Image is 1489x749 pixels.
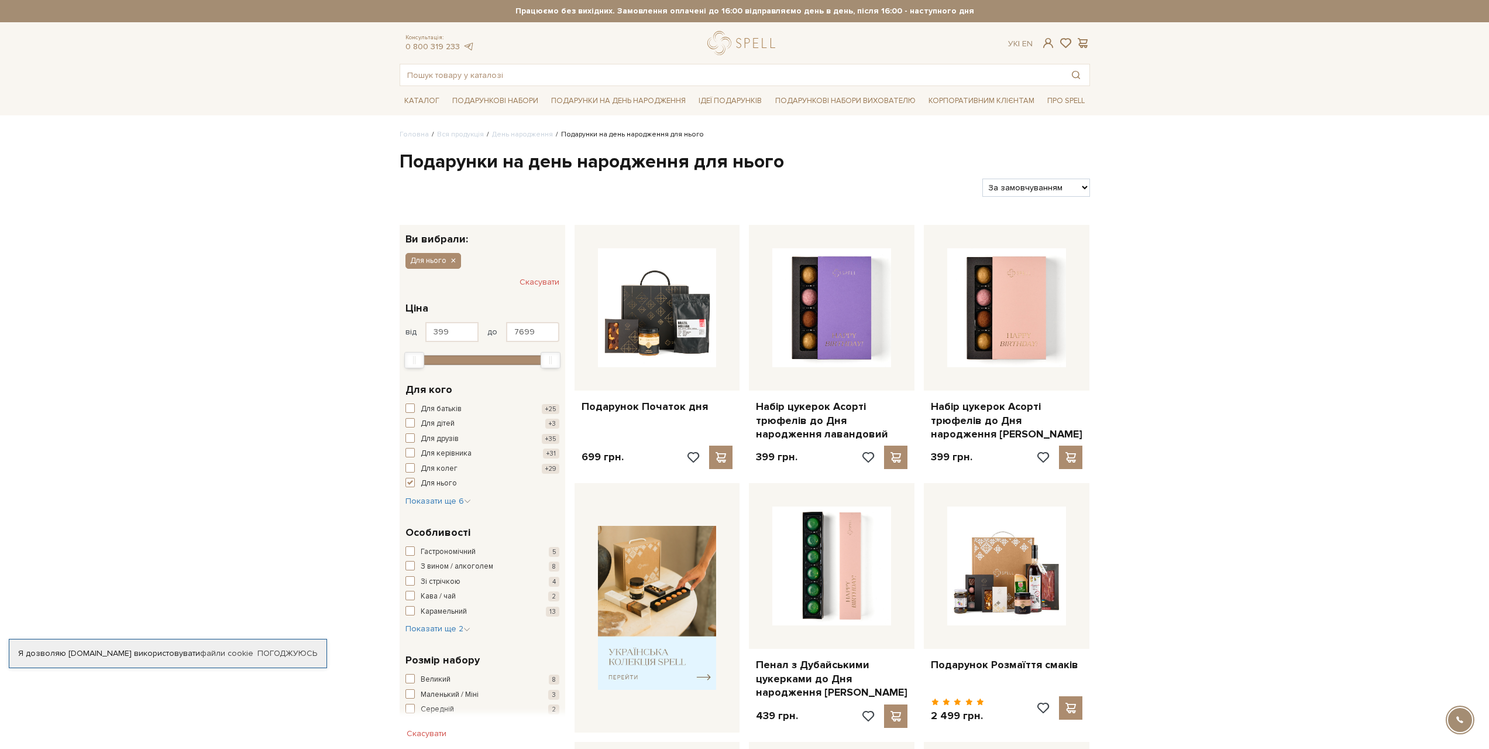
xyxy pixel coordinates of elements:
a: День народження [492,130,553,139]
span: +31 [543,449,559,459]
div: Ук [1008,39,1033,49]
input: Пошук товару у каталозі [400,64,1062,85]
span: 13 [546,607,559,617]
button: Для колег +29 [405,463,559,475]
a: Подарунок Початок дня [582,400,733,413]
span: Для друзів [421,433,459,445]
input: Ціна [506,322,559,342]
a: файли cookie [200,648,253,658]
p: 699 грн. [582,450,624,464]
p: 399 грн. [756,450,797,464]
a: Пенал з Дубайськими цукерками до Дня народження [PERSON_NAME] [756,658,907,699]
a: Головна [400,130,429,139]
span: Середній [421,704,454,716]
button: Скасувати [400,724,453,743]
span: +29 [542,464,559,474]
span: Показати ще 2 [405,624,470,634]
span: +3 [545,419,559,429]
span: Ціна [405,300,428,316]
span: Карамельний [421,606,467,618]
button: З вином / алкоголем 8 [405,561,559,573]
span: 3 [548,690,559,700]
span: Маленький / Міні [421,689,479,701]
button: Середній 2 [405,704,559,716]
span: 4 [549,577,559,587]
a: 0 800 319 233 [405,42,460,52]
a: telegram [463,42,474,52]
span: Кава / чай [421,591,456,603]
span: 8 [549,562,559,572]
input: Ціна [425,322,479,342]
p: 399 грн. [931,450,972,464]
span: 5 [549,547,559,557]
span: 8 [549,675,559,685]
a: Погоджуюсь [257,648,317,659]
button: Для нього [405,478,559,490]
a: Вся продукція [437,130,484,139]
button: Для дітей +3 [405,418,559,430]
a: Подарункові набори вихователю [771,91,920,111]
a: Набір цукерок Асорті трюфелів до Дня народження лавандовий [756,400,907,441]
button: Показати ще 6 [405,495,471,507]
span: Для нього [421,478,457,490]
span: Особливості [405,525,470,541]
button: Для керівника +31 [405,448,559,460]
span: +35 [542,434,559,444]
strong: Працюємо без вихідних. Замовлення оплачені до 16:00 відправляємо день в день, після 16:00 - насту... [400,6,1090,16]
a: logo [707,31,780,55]
button: Пошук товару у каталозі [1062,64,1089,85]
span: Зі стрічкою [421,576,460,588]
span: Для колег [421,463,458,475]
a: Про Spell [1043,92,1089,110]
h1: Подарунки на день народження для нього [400,150,1090,175]
span: Для нього [410,255,446,266]
a: Корпоративним клієнтам [924,91,1039,111]
span: Розмір набору [405,652,480,668]
span: від [405,327,417,337]
span: Великий [421,674,451,686]
a: Подарункові набори [448,92,543,110]
button: Маленький / Міні 3 [405,689,559,701]
p: 2 499 грн. [931,709,984,723]
div: Ви вибрали: [400,225,565,244]
span: Гастрономічний [421,546,476,558]
a: Подарунки на День народження [546,92,690,110]
button: Скасувати [520,273,559,292]
button: Для нього [405,253,461,268]
span: Для батьків [421,403,462,415]
button: Для друзів +35 [405,433,559,445]
p: 439 грн. [756,709,798,723]
button: Показати ще 2 [405,623,470,635]
li: Подарунки на день народження для нього [553,129,704,140]
span: до [487,327,497,337]
span: Консультація: [405,34,474,42]
span: Показати ще 6 [405,496,471,506]
a: En [1022,39,1033,49]
span: 2 [548,704,559,714]
a: Ідеї подарунків [694,92,766,110]
div: Min [404,352,424,368]
button: Зі стрічкою 4 [405,576,559,588]
span: З вином / алкоголем [421,561,493,573]
a: Набір цукерок Асорті трюфелів до Дня народження [PERSON_NAME] [931,400,1082,441]
button: Для батьків +25 [405,403,559,415]
span: 2 [548,591,559,601]
span: Для дітей [421,418,455,430]
a: Подарунок Розмаїття смаків [931,658,1082,672]
span: +25 [542,404,559,414]
span: Для керівника [421,448,472,460]
button: Кава / чай 2 [405,591,559,603]
button: Великий 8 [405,674,559,686]
img: banner [598,526,717,690]
a: Каталог [400,92,444,110]
span: Для кого [405,382,452,398]
span: | [1018,39,1020,49]
div: Я дозволяю [DOMAIN_NAME] використовувати [9,648,326,659]
button: Гастрономічний 5 [405,546,559,558]
button: Карамельний 13 [405,606,559,618]
div: Max [541,352,560,368]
